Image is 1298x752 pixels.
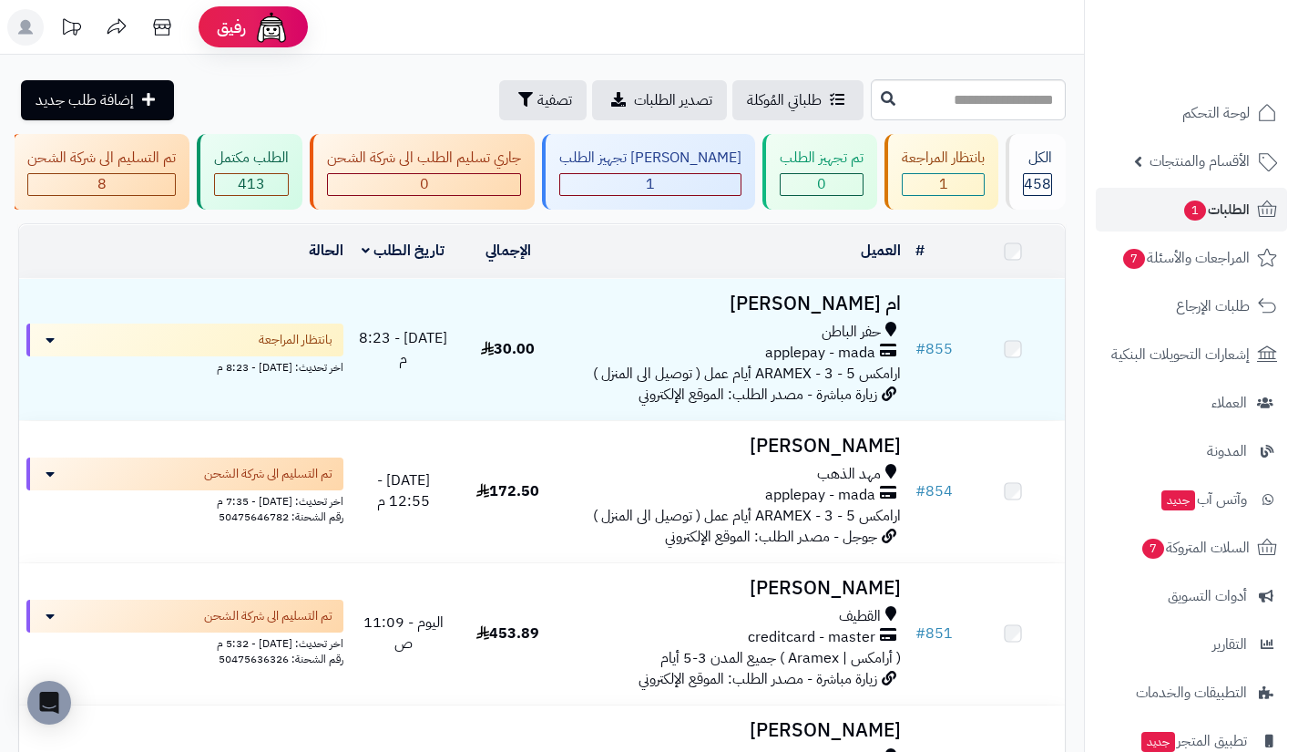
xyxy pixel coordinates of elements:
span: المدونة [1207,438,1247,464]
a: التقارير [1096,623,1287,666]
span: 172.50 [476,480,539,502]
span: 1 [1184,201,1206,221]
a: تم التسليم الى شركة الشحن 8 [6,134,193,210]
span: بانتظار المراجعة [259,331,332,349]
div: تم تجهيز الطلب [780,148,864,169]
a: بانتظار المراجعة 1 [881,134,1002,210]
a: تحديثات المنصة [48,9,94,50]
div: الكل [1023,148,1052,169]
a: [PERSON_NAME] تجهيز الطلب 1 [538,134,759,210]
span: رفيق [217,16,246,38]
a: #855 [915,338,953,360]
a: # [915,240,925,262]
span: زيارة مباشرة - مصدر الطلب: الموقع الإلكتروني [639,384,877,406]
div: اخر تحديث: [DATE] - 7:35 م [26,490,343,510]
span: مهد الذهب [817,464,881,485]
span: إضافة طلب جديد [36,89,134,111]
span: 1 [646,173,655,195]
span: طلبات الإرجاع [1176,294,1250,319]
a: السلات المتروكة7 [1096,526,1287,570]
div: تم التسليم الى شركة الشحن [27,148,176,169]
h3: [PERSON_NAME] [567,436,901,457]
span: اليوم - 11:09 ص [363,612,444,654]
a: الطلبات1 [1096,188,1287,232]
span: حفر الباطن [822,322,881,343]
span: 1 [939,173,948,195]
span: تم التسليم الى شركة الشحن [204,465,332,483]
a: إشعارات التحويلات البنكية [1096,333,1287,376]
span: التطبيقات والخدمات [1136,680,1247,706]
span: جديد [1161,490,1195,510]
a: لوحة التحكم [1096,91,1287,135]
div: Open Intercom Messenger [27,681,71,725]
span: رقم الشحنة: 50475646782 [219,509,343,525]
span: 7 [1123,249,1145,269]
a: الطلب مكتمل 413 [193,134,306,210]
a: طلبات الإرجاع [1096,284,1287,328]
span: applepay - mada [765,343,875,364]
div: 8 [28,174,175,195]
h3: ام [PERSON_NAME] [567,294,901,314]
span: 453.89 [476,623,539,644]
div: 0 [781,174,863,195]
div: 413 [215,174,288,195]
span: التقارير [1212,632,1247,657]
span: لوحة التحكم [1182,100,1250,126]
span: # [915,623,925,644]
span: تصفية [537,89,572,111]
img: logo-2.png [1174,43,1281,81]
span: applepay - mada [765,485,875,506]
div: 1 [903,174,984,195]
a: أدوات التسويق [1096,574,1287,618]
a: جاري تسليم الطلب الى شركة الشحن 0 [306,134,538,210]
span: القطيف [839,606,881,627]
span: 8 [97,173,107,195]
span: ارامكس ARAMEX - 3 - 5 أيام عمل ( توصيل الى المنزل ) [593,505,901,527]
a: العميل [861,240,901,262]
span: المراجعات والأسئلة [1121,245,1250,271]
span: وآتس آب [1160,487,1247,512]
a: الحالة [309,240,343,262]
a: الإجمالي [485,240,531,262]
span: ارامكس ARAMEX - 3 - 5 أيام عمل ( توصيل الى المنزل ) [593,363,901,385]
a: طلباتي المُوكلة [732,80,864,120]
span: تم التسليم الى شركة الشحن [204,607,332,625]
img: ai-face.png [253,9,290,46]
span: [DATE] - 12:55 م [377,469,430,512]
span: طلباتي المُوكلة [747,89,822,111]
span: جديد [1141,732,1175,752]
div: 1 [560,174,741,195]
span: زيارة مباشرة - مصدر الطلب: الموقع الإلكتروني [639,668,877,690]
div: اخر تحديث: [DATE] - 8:23 م [26,356,343,376]
a: المراجعات والأسئلة7 [1096,236,1287,280]
a: #854 [915,480,953,502]
span: 458 [1024,173,1051,195]
span: أدوات التسويق [1168,583,1247,609]
a: تصدير الطلبات [592,80,727,120]
button: تصفية [499,80,587,120]
span: 30.00 [481,338,535,360]
span: # [915,480,925,502]
span: جوجل - مصدر الطلب: الموقع الإلكتروني [665,526,877,548]
span: creditcard - master [748,627,875,648]
a: المدونة [1096,429,1287,473]
span: 0 [817,173,826,195]
a: تاريخ الطلب [362,240,445,262]
a: إضافة طلب جديد [21,80,174,120]
span: # [915,338,925,360]
h3: [PERSON_NAME] [567,720,901,741]
span: رقم الشحنة: 50475636326 [219,651,343,667]
span: الطلبات [1182,197,1250,222]
span: 413 [238,173,265,195]
div: بانتظار المراجعة [902,148,985,169]
a: الكل458 [1002,134,1069,210]
a: #851 [915,623,953,644]
div: جاري تسليم الطلب الى شركة الشحن [327,148,521,169]
div: [PERSON_NAME] تجهيز الطلب [559,148,741,169]
span: تصدير الطلبات [634,89,712,111]
div: 0 [328,174,520,195]
span: الأقسام والمنتجات [1150,149,1250,174]
span: إشعارات التحويلات البنكية [1111,342,1250,367]
div: اخر تحديث: [DATE] - 5:32 م [26,633,343,652]
span: السلات المتروكة [1140,535,1250,561]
